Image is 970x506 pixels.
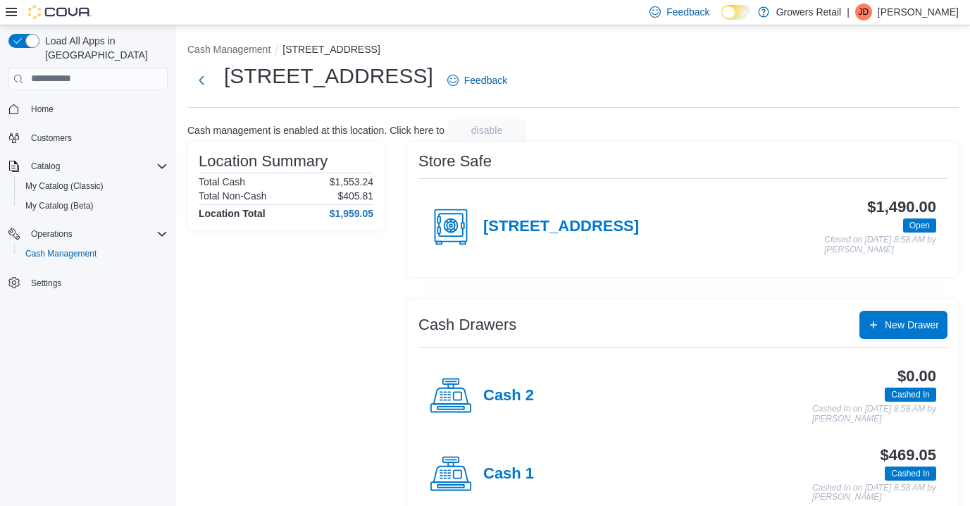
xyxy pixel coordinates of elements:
p: $405.81 [337,190,373,202]
h4: Cash 1 [483,465,534,483]
h3: Cash Drawers [418,316,516,333]
h6: Total Cash [199,176,245,187]
span: disable [471,123,502,137]
span: My Catalog (Classic) [20,178,168,195]
h4: [STREET_ADDRESS] [483,218,639,236]
span: Cashed In [885,388,936,402]
a: Feedback [442,66,513,94]
span: Cashed In [891,467,930,480]
h4: $1,959.05 [330,208,373,219]
span: New Drawer [885,318,939,332]
span: My Catalog (Classic) [25,180,104,192]
span: Catalog [31,161,60,172]
p: Growers Retail [776,4,842,20]
a: Settings [25,275,67,292]
nav: An example of EuiBreadcrumbs [187,42,959,59]
button: Next [187,66,216,94]
span: My Catalog (Beta) [20,197,168,214]
span: Load All Apps in [GEOGRAPHIC_DATA] [39,34,168,62]
a: My Catalog (Beta) [20,197,99,214]
h4: Cash 2 [483,387,534,405]
p: Closed on [DATE] 8:58 AM by [PERSON_NAME] [824,235,936,254]
span: Customers [25,129,168,147]
button: My Catalog (Classic) [14,176,173,196]
p: Cashed In on [DATE] 8:58 AM by [PERSON_NAME] [812,405,936,424]
span: Cashed In [885,467,936,481]
div: Jodi Duke [855,4,872,20]
span: Customers [31,132,72,144]
button: Catalog [3,156,173,176]
h1: [STREET_ADDRESS] [224,62,433,90]
a: Cash Management [20,245,102,262]
span: Home [31,104,54,115]
h3: $469.05 [881,447,936,464]
input: Dark Mode [721,5,751,20]
button: Customers [3,128,173,148]
span: Cash Management [25,248,97,259]
h3: Store Safe [418,153,492,170]
h3: $0.00 [897,368,936,385]
button: Cash Management [14,244,173,264]
span: Home [25,100,168,118]
h6: Total Non-Cash [199,190,267,202]
button: New Drawer [859,311,947,339]
span: Open [909,219,930,232]
h3: Location Summary [199,153,328,170]
button: Settings [3,272,173,292]
h4: Location Total [199,208,266,219]
span: Feedback [666,5,709,19]
button: Cash Management [187,44,271,55]
p: $1,553.24 [330,176,373,187]
a: Customers [25,130,77,147]
p: | [847,4,850,20]
span: My Catalog (Beta) [25,200,94,211]
a: Home [25,101,59,118]
span: Operations [25,226,168,242]
p: Cashed In on [DATE] 8:58 AM by [PERSON_NAME] [812,483,936,502]
span: Feedback [464,73,507,87]
button: [STREET_ADDRESS] [282,44,380,55]
span: JD [859,4,869,20]
button: My Catalog (Beta) [14,196,173,216]
button: Home [3,99,173,119]
nav: Complex example [8,93,168,330]
span: Catalog [25,158,168,175]
button: disable [447,119,526,142]
p: Cash management is enabled at this location. Click here to [187,125,444,136]
span: Cash Management [20,245,168,262]
a: My Catalog (Classic) [20,178,109,195]
span: Open [903,218,936,233]
button: Catalog [25,158,66,175]
span: Operations [31,228,73,240]
span: Cashed In [891,388,930,401]
h3: $1,490.00 [867,199,936,216]
img: Cova [28,5,92,19]
p: [PERSON_NAME] [878,4,959,20]
span: Settings [25,273,168,291]
span: Settings [31,278,61,289]
button: Operations [25,226,78,242]
button: Operations [3,224,173,244]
